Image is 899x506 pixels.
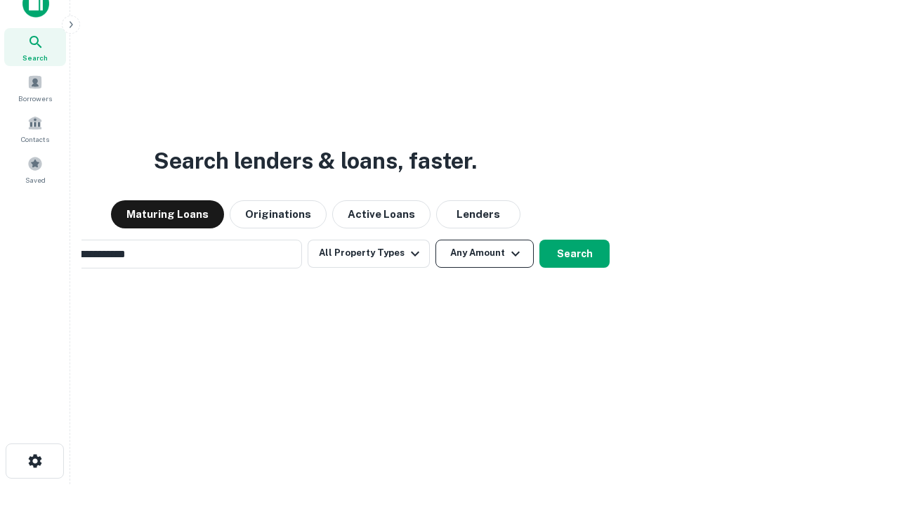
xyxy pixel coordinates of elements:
button: Maturing Loans [111,200,224,228]
button: Active Loans [332,200,431,228]
span: Search [22,52,48,63]
button: Originations [230,200,327,228]
a: Borrowers [4,69,66,107]
iframe: Chat Widget [829,394,899,461]
button: Any Amount [435,240,534,268]
button: All Property Types [308,240,430,268]
button: Lenders [436,200,520,228]
a: Contacts [4,110,66,148]
button: Search [539,240,610,268]
a: Search [4,28,66,66]
a: Saved [4,150,66,188]
span: Contacts [21,134,49,145]
span: Saved [25,174,46,186]
h3: Search lenders & loans, faster. [154,144,477,178]
span: Borrowers [18,93,52,104]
